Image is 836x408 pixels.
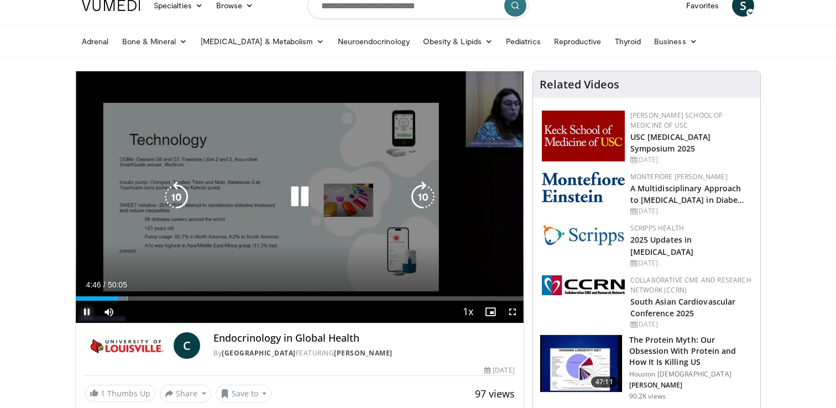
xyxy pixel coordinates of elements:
div: [DATE] [630,258,751,268]
a: Scripps Health [630,223,684,233]
div: [DATE] [630,206,751,216]
a: USC [MEDICAL_DATA] Symposium 2025 [630,132,711,154]
button: Pause [76,301,98,323]
p: Houston [DEMOGRAPHIC_DATA] [629,370,754,379]
a: 2025 Updates in [MEDICAL_DATA] [630,234,693,257]
a: Montefiore [PERSON_NAME] [630,172,728,181]
a: Collaborative CME and Research Network (CCRN) [630,275,751,295]
img: b0142b4c-93a1-4b58-8f91-5265c282693c.png.150x105_q85_autocrop_double_scale_upscale_version-0.2.png [542,172,625,202]
a: South Asian Cardiovascular Conference 2025 [630,296,736,318]
a: [PERSON_NAME] [334,348,393,358]
span: / [103,280,106,289]
div: [DATE] [484,365,514,375]
a: 1 Thumbs Up [85,385,155,402]
a: Adrenal [75,30,116,53]
video-js: Video Player [76,71,524,323]
div: Progress Bar [76,296,524,301]
a: Thyroid [608,30,648,53]
img: b7b8b05e-5021-418b-a89a-60a270e7cf82.150x105_q85_crop-smart_upscale.jpg [540,335,622,393]
h4: Endocrinology in Global Health [213,332,514,344]
a: A Multidisciplinary Approach to [MEDICAL_DATA] in Diabe… [630,183,745,205]
span: 47:11 [591,376,618,388]
a: Pediatrics [499,30,547,53]
p: 90.2K views [629,392,666,401]
a: Business [647,30,704,53]
button: Fullscreen [501,301,524,323]
span: 4:46 [86,280,101,289]
button: Save to [216,385,272,402]
a: [GEOGRAPHIC_DATA] [222,348,296,358]
a: Neuroendocrinology [331,30,416,53]
a: 47:11 The Protein Myth: Our Obsession With Protein and How It Is Killing US Houston [DEMOGRAPHIC_... [540,334,754,401]
div: By FEATURING [213,348,514,358]
img: a04ee3ba-8487-4636-b0fb-5e8d268f3737.png.150x105_q85_autocrop_double_scale_upscale_version-0.2.png [542,275,625,295]
img: c9f2b0b7-b02a-4276-a72a-b0cbb4230bc1.jpg.150x105_q85_autocrop_double_scale_upscale_version-0.2.jpg [542,223,625,246]
a: [PERSON_NAME] School of Medicine of USC [630,111,723,130]
button: Playback Rate [457,301,479,323]
a: Reproductive [547,30,608,53]
a: Bone & Mineral [116,30,194,53]
p: [PERSON_NAME] [629,381,754,390]
div: [DATE] [630,320,751,329]
img: University of Louisville [85,332,169,359]
span: 1 [101,388,105,399]
button: Share [160,385,211,402]
h3: The Protein Myth: Our Obsession With Protein and How It Is Killing US [629,334,754,368]
span: 97 views [475,387,515,400]
h4: Related Videos [540,78,619,91]
button: Enable picture-in-picture mode [479,301,501,323]
a: Obesity & Lipids [416,30,499,53]
a: [MEDICAL_DATA] & Metabolism [194,30,331,53]
a: C [174,332,200,359]
div: [DATE] [630,155,751,165]
button: Mute [98,301,120,323]
span: 50:05 [108,280,127,289]
img: 7b941f1f-d101-407a-8bfa-07bd47db01ba.png.150x105_q85_autocrop_double_scale_upscale_version-0.2.jpg [542,111,625,161]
